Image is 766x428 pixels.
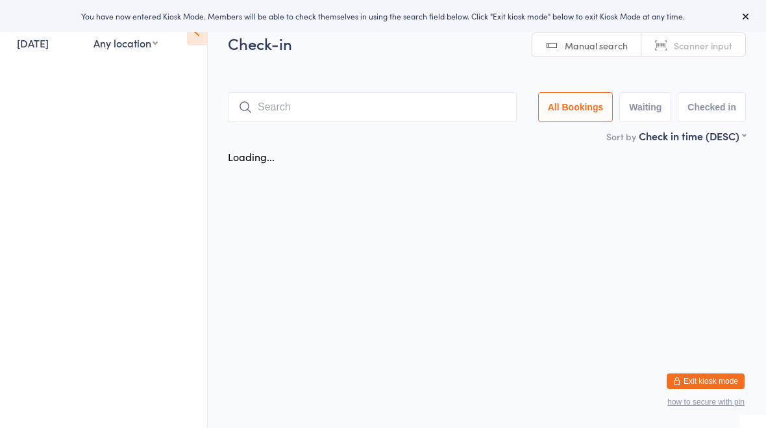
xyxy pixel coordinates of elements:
[678,92,746,122] button: Checked in
[17,36,49,50] a: [DATE]
[228,92,517,122] input: Search
[639,129,746,143] div: Check in time (DESC)
[606,130,636,143] label: Sort by
[21,10,745,21] div: You have now entered Kiosk Mode. Members will be able to check themselves in using the search fie...
[565,39,628,52] span: Manual search
[667,397,745,407] button: how to secure with pin
[93,36,158,50] div: Any location
[674,39,732,52] span: Scanner input
[667,373,745,389] button: Exit kiosk mode
[619,92,671,122] button: Waiting
[538,92,613,122] button: All Bookings
[228,149,275,164] div: Loading...
[228,32,746,54] h2: Check-in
